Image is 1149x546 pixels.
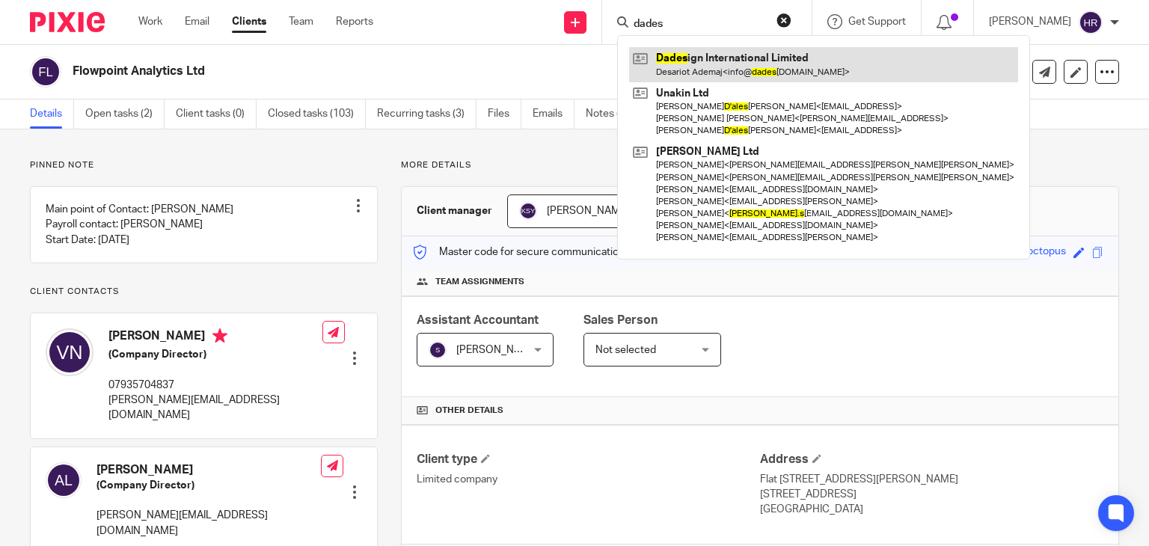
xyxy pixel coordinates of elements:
[760,452,1103,467] h4: Address
[488,99,521,129] a: Files
[176,99,257,129] a: Client tasks (0)
[1079,10,1103,34] img: svg%3E
[547,206,629,216] span: [PERSON_NAME]
[435,405,503,417] span: Other details
[989,14,1071,29] p: [PERSON_NAME]
[417,472,760,487] p: Limited company
[435,276,524,288] span: Team assignments
[595,345,656,355] span: Not selected
[30,159,378,171] p: Pinned note
[232,14,266,29] a: Clients
[85,99,165,129] a: Open tasks (2)
[30,99,74,129] a: Details
[185,14,209,29] a: Email
[760,502,1103,517] p: [GEOGRAPHIC_DATA]
[401,159,1119,171] p: More details
[108,328,322,347] h4: [PERSON_NAME]
[96,478,321,493] h5: (Company Director)
[760,472,1103,487] p: Flat [STREET_ADDRESS][PERSON_NAME]
[96,508,321,539] p: [PERSON_NAME][EMAIL_ADDRESS][DOMAIN_NAME]
[30,56,61,88] img: svg%3E
[108,378,322,393] p: 07935704837
[46,462,82,498] img: svg%3E
[289,14,313,29] a: Team
[760,487,1103,502] p: [STREET_ADDRESS]
[30,12,105,32] img: Pixie
[776,13,791,28] button: Clear
[336,14,373,29] a: Reports
[417,203,492,218] h3: Client manager
[417,452,760,467] h4: Client type
[212,328,227,343] i: Primary
[30,286,378,298] p: Client contacts
[586,99,640,129] a: Notes (3)
[108,393,322,423] p: [PERSON_NAME][EMAIL_ADDRESS][DOMAIN_NAME]
[417,314,539,326] span: Assistant Accountant
[533,99,574,129] a: Emails
[138,14,162,29] a: Work
[377,99,477,129] a: Recurring tasks (3)
[848,16,906,27] span: Get Support
[519,202,537,220] img: svg%3E
[632,18,767,31] input: Search
[429,341,447,359] img: svg%3E
[268,99,366,129] a: Closed tasks (103)
[413,245,671,260] p: Master code for secure communications and files
[108,347,322,362] h5: (Company Director)
[96,462,321,478] h4: [PERSON_NAME]
[583,314,658,326] span: Sales Person
[73,64,747,79] h2: Flowpoint Analytics Ltd
[46,328,94,376] img: svg%3E
[456,345,548,355] span: [PERSON_NAME] R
